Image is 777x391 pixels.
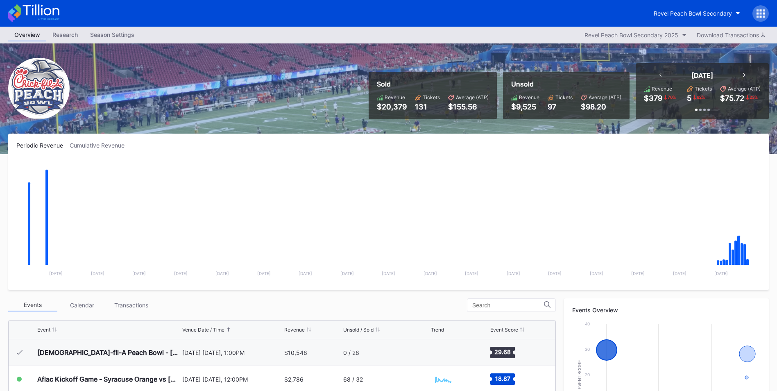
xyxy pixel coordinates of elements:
[652,86,672,92] div: Revenue
[654,10,732,17] div: Revel Peach Bowl Secondary
[382,271,395,276] text: [DATE]
[8,58,70,119] img: Revel_Peach_Bowl_Secondary.png
[472,302,544,309] input: Search
[299,271,312,276] text: [DATE]
[728,86,761,92] div: Average (ATP)
[343,327,374,333] div: Unsold / Sold
[585,372,590,377] text: 20
[182,376,282,383] div: [DATE] [DATE], 12:00PM
[667,94,677,100] div: 70 %
[182,349,282,356] div: [DATE] [DATE], 1:00PM
[257,271,271,276] text: [DATE]
[456,94,489,100] div: Average (ATP)
[448,102,489,111] div: $155.56
[37,348,180,357] div: [DEMOGRAPHIC_DATA]-fil-A Peach Bowl - [US_STATE] Longhorns vs [US_STATE] State Sun Devils (Colleg...
[572,307,761,314] div: Events Overview
[385,94,405,100] div: Revenue
[431,342,455,363] svg: Chart title
[465,271,478,276] text: [DATE]
[584,32,678,39] div: Revel Peach Bowl Secondary 2025
[343,376,363,383] div: 68 / 32
[494,348,511,355] text: 29.68
[695,86,712,92] div: Tickets
[423,94,440,100] div: Tickets
[415,102,440,111] div: 131
[687,94,691,102] div: 5
[37,327,50,333] div: Event
[215,271,229,276] text: [DATE]
[424,271,437,276] text: [DATE]
[519,94,539,100] div: Revenue
[749,94,759,100] div: 23 %
[511,80,621,88] div: Unsold
[49,271,63,276] text: [DATE]
[696,94,706,100] div: 62 %
[84,29,140,41] a: Season Settings
[720,94,744,102] div: $75.72
[284,349,307,356] div: $10,548
[555,94,573,100] div: Tickets
[46,29,84,41] a: Research
[644,94,662,102] div: $379
[581,102,621,111] div: $98.20
[511,102,539,111] div: $9,525
[37,375,180,383] div: Aflac Kickoff Game - Syracuse Orange vs [US_STATE] Volunteers Football
[174,271,188,276] text: [DATE]
[691,71,713,80] div: [DATE]
[697,32,765,39] div: Download Transactions
[91,271,104,276] text: [DATE]
[548,271,562,276] text: [DATE]
[340,271,354,276] text: [DATE]
[714,271,728,276] text: [DATE]
[57,299,106,311] div: Calendar
[106,299,156,311] div: Transactions
[377,102,407,111] div: $20,379
[8,29,46,41] a: Overview
[631,271,645,276] text: [DATE]
[580,30,691,41] button: Revel Peach Bowl Secondary 2025
[70,142,131,149] div: Cumulative Revenue
[590,271,603,276] text: [DATE]
[343,349,359,356] div: 0 / 28
[377,80,489,88] div: Sold
[16,159,761,282] svg: Chart title
[284,327,305,333] div: Revenue
[284,376,304,383] div: $2,786
[182,327,224,333] div: Venue Date / Time
[589,94,621,100] div: Average (ATP)
[648,6,746,21] button: Revel Peach Bowl Secondary
[132,271,146,276] text: [DATE]
[431,369,455,389] svg: Chart title
[578,360,582,389] text: Event Score
[548,102,573,111] div: 97
[16,142,70,149] div: Periodic Revenue
[585,321,590,326] text: 40
[693,30,769,41] button: Download Transactions
[585,347,590,352] text: 30
[490,327,518,333] div: Event Score
[673,271,686,276] text: [DATE]
[8,299,57,311] div: Events
[507,271,520,276] text: [DATE]
[495,375,510,382] text: 18.87
[431,327,444,333] div: Trend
